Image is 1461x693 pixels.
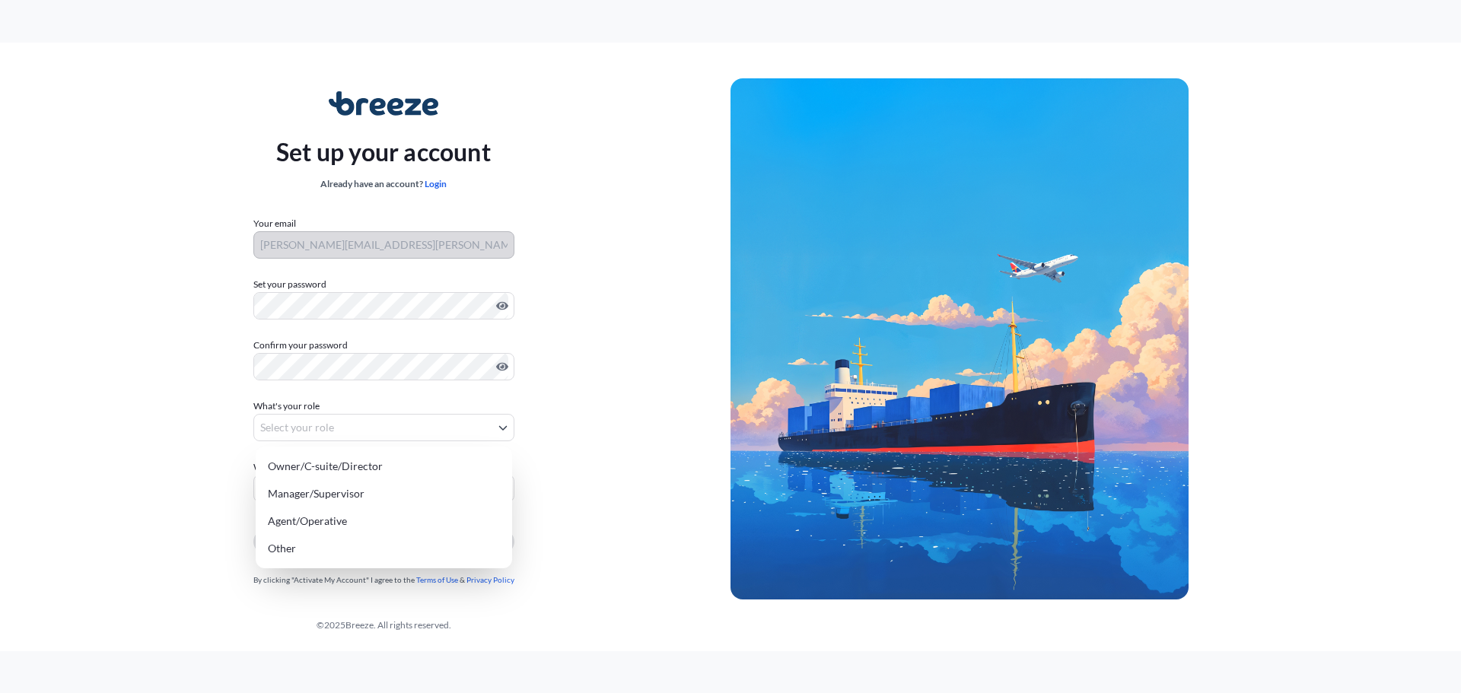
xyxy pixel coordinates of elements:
[262,480,506,507] div: Manager/Supervisor
[496,361,508,373] button: Show password
[262,453,506,480] div: Owner/C-suite/Director
[262,535,506,562] div: Other
[262,507,506,535] div: Agent/Operative
[496,300,508,312] button: Show password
